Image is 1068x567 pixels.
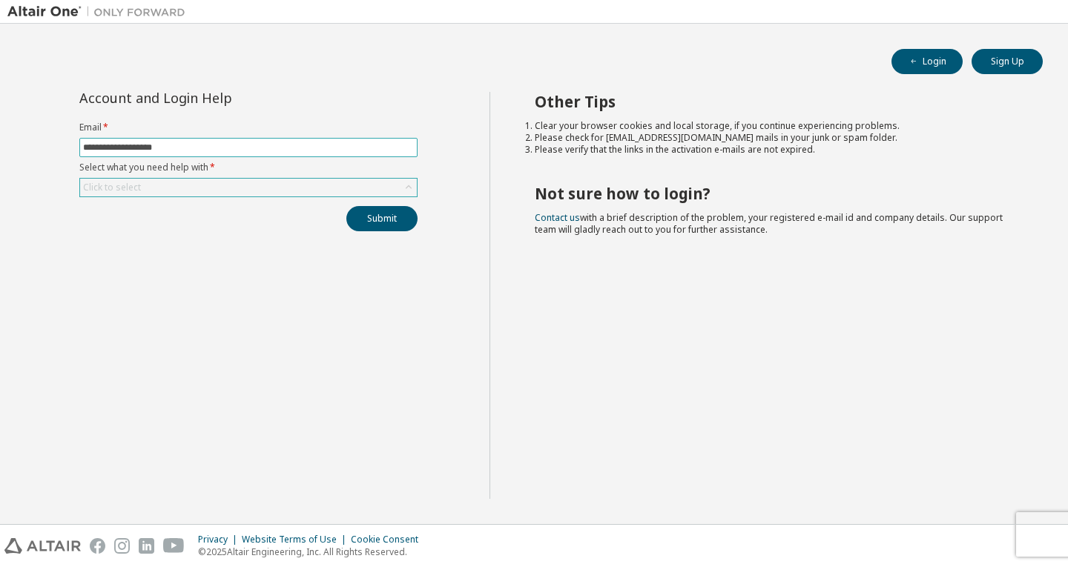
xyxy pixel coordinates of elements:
[114,538,130,554] img: instagram.svg
[535,211,580,224] a: Contact us
[535,120,1017,132] li: Clear your browser cookies and local storage, if you continue experiencing problems.
[198,534,242,546] div: Privacy
[972,49,1043,74] button: Sign Up
[535,92,1017,111] h2: Other Tips
[535,132,1017,144] li: Please check for [EMAIL_ADDRESS][DOMAIN_NAME] mails in your junk or spam folder.
[139,538,154,554] img: linkedin.svg
[535,144,1017,156] li: Please verify that the links in the activation e-mails are not expired.
[83,182,141,193] div: Click to select
[79,162,418,173] label: Select what you need help with
[198,546,427,558] p: © 2025 Altair Engineering, Inc. All Rights Reserved.
[7,4,193,19] img: Altair One
[535,184,1017,203] h2: Not sure how to login?
[90,538,105,554] img: facebook.svg
[891,49,963,74] button: Login
[80,179,417,196] div: Click to select
[4,538,81,554] img: altair_logo.svg
[535,211,1003,236] span: with a brief description of the problem, your registered e-mail id and company details. Our suppo...
[79,92,350,104] div: Account and Login Help
[351,534,427,546] div: Cookie Consent
[242,534,351,546] div: Website Terms of Use
[346,206,418,231] button: Submit
[163,538,185,554] img: youtube.svg
[79,122,418,133] label: Email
